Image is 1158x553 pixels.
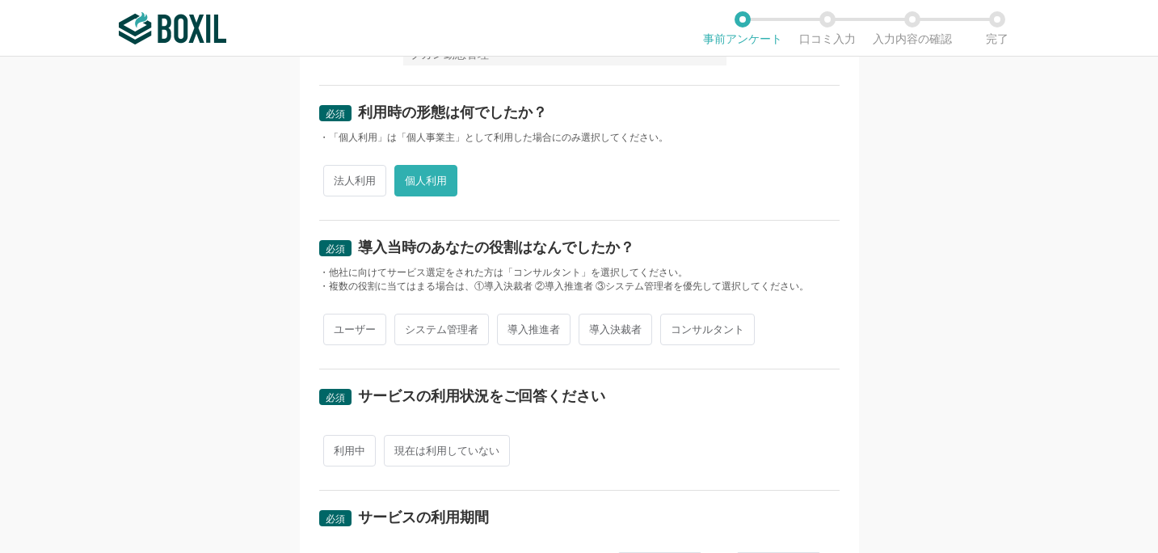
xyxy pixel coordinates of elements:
span: 必須 [326,108,345,120]
span: 必須 [326,513,345,525]
span: 個人利用 [394,165,457,196]
span: コンサルタント [660,314,755,345]
div: サービスの利用状況をご回答ください [358,389,605,403]
div: ・他社に向けてサービス選定をされた方は「コンサルタント」を選択してください。 [319,266,840,280]
span: ユーザー [323,314,386,345]
li: 完了 [955,11,1040,45]
div: 導入当時のあなたの役割はなんでしたか？ [358,240,634,255]
span: 利用中 [323,435,376,466]
li: 口コミ入力 [785,11,870,45]
div: ・「個人利用」は「個人事業主」として利用した場合にのみ選択してください。 [319,131,840,145]
span: 法人利用 [323,165,386,196]
div: ・複数の役割に当てはまる場合は、①導入決裁者 ②導入推進者 ③システム管理者を優先して選択してください。 [319,280,840,293]
span: 導入推進者 [497,314,571,345]
img: ボクシルSaaS_ロゴ [119,12,226,44]
span: 必須 [326,243,345,255]
div: サービスの利用期間 [358,510,489,525]
li: 事前アンケート [701,11,785,45]
span: 現在は利用していない [384,435,510,466]
span: システム管理者 [394,314,489,345]
span: 必須 [326,392,345,403]
div: 利用時の形態は何でしたか？ [358,105,547,120]
li: 入力内容の確認 [870,11,955,45]
span: 導入決裁者 [579,314,652,345]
